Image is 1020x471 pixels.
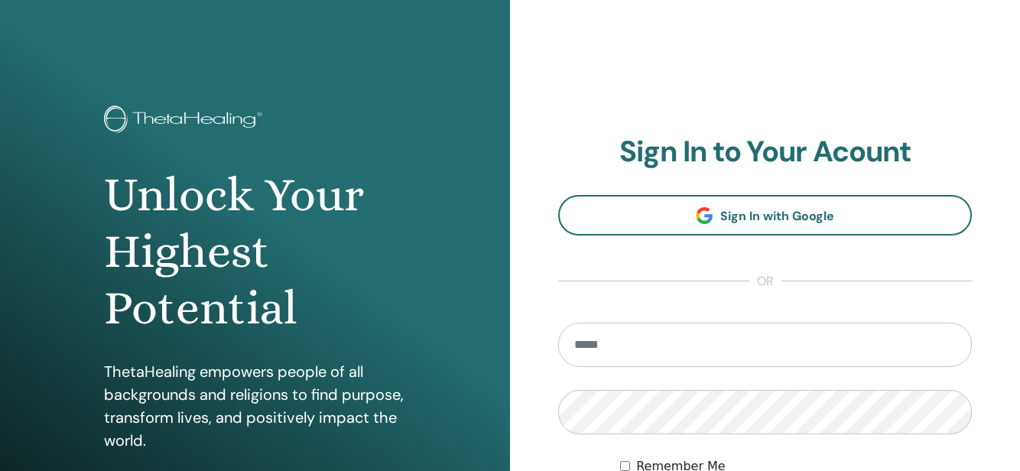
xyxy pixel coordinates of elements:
[558,135,972,170] h2: Sign In to Your Acount
[749,272,781,291] span: or
[558,195,972,235] a: Sign In with Google
[104,360,406,452] p: ThetaHealing empowers people of all backgrounds and religions to find purpose, transform lives, a...
[720,208,834,224] span: Sign In with Google
[104,167,406,337] h1: Unlock Your Highest Potential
